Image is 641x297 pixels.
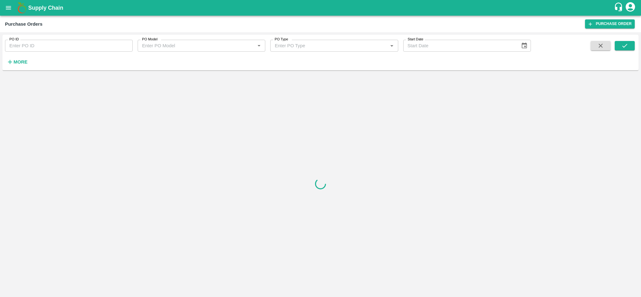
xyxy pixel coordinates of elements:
input: Enter PO Type [272,42,386,50]
input: Enter PO Model [140,42,253,50]
div: customer-support [614,2,625,13]
label: Start Date [408,37,423,42]
a: Supply Chain [28,3,614,12]
label: PO Type [275,37,288,42]
input: Enter PO ID [5,40,133,52]
button: Choose date [518,40,530,52]
b: Supply Chain [28,5,63,11]
div: Purchase Orders [5,20,43,28]
button: More [5,57,29,67]
button: open drawer [1,1,16,15]
div: account of current user [625,1,636,14]
button: Open [388,42,396,50]
input: Start Date [403,40,516,52]
label: PO ID [9,37,19,42]
label: PO Model [142,37,158,42]
strong: More [13,59,28,64]
button: Open [255,42,263,50]
img: logo [16,2,28,14]
a: Purchase Order [585,19,635,28]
